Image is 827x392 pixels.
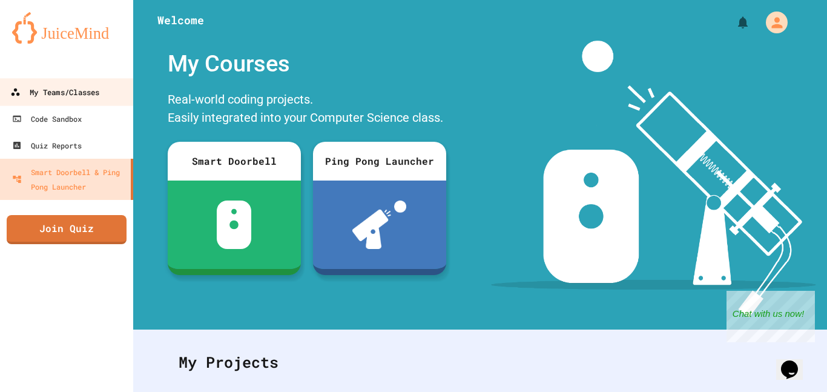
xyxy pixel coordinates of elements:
[168,142,301,181] div: Smart Doorbell
[162,87,452,133] div: Real-world coding projects. Easily integrated into your Computer Science class.
[162,41,452,87] div: My Courses
[166,339,794,386] div: My Projects
[352,201,406,249] img: ppl-with-ball.png
[217,201,251,249] img: sdb-white.svg
[12,165,126,194] div: Smart Doorbell & Ping Pong Launcher
[776,344,815,380] iframe: chat widget
[713,12,753,33] div: My Notifications
[12,111,82,126] div: Code Sandbox
[753,8,791,36] div: My Account
[12,12,121,44] img: logo-orange.svg
[491,41,815,317] img: banner-image-my-projects.png
[313,142,446,181] div: Ping Pong Launcher
[727,291,815,342] iframe: chat widget
[10,85,99,100] div: My Teams/Classes
[7,215,127,244] a: Join Quiz
[12,138,82,153] div: Quiz Reports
